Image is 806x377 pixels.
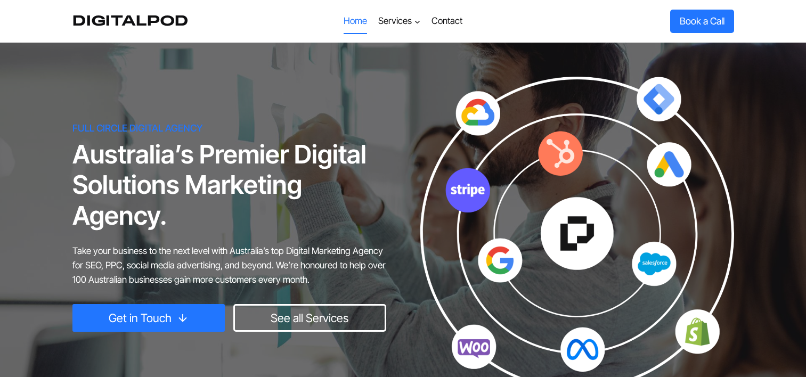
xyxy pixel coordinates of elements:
[109,309,172,327] span: Get in Touch
[670,10,734,32] a: Book a Call
[72,304,225,332] a: Get in Touch
[72,244,386,288] p: Take your business to the next level with Australia’s top Digital Marketing Agency for SEO, PPC, ...
[338,9,372,34] a: Home
[372,9,426,34] a: Services
[233,304,386,332] a: See all Services
[426,9,468,34] a: Contact
[378,14,421,28] span: Services
[338,9,468,34] nav: Primary Navigation
[72,13,189,29] a: DigitalPod
[271,309,348,327] span: See all Services
[72,139,386,231] h1: Australia’s Premier Digital Solutions Marketing Agency.
[72,122,386,134] h6: FULL CIRCLE DIGITAL AGENCY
